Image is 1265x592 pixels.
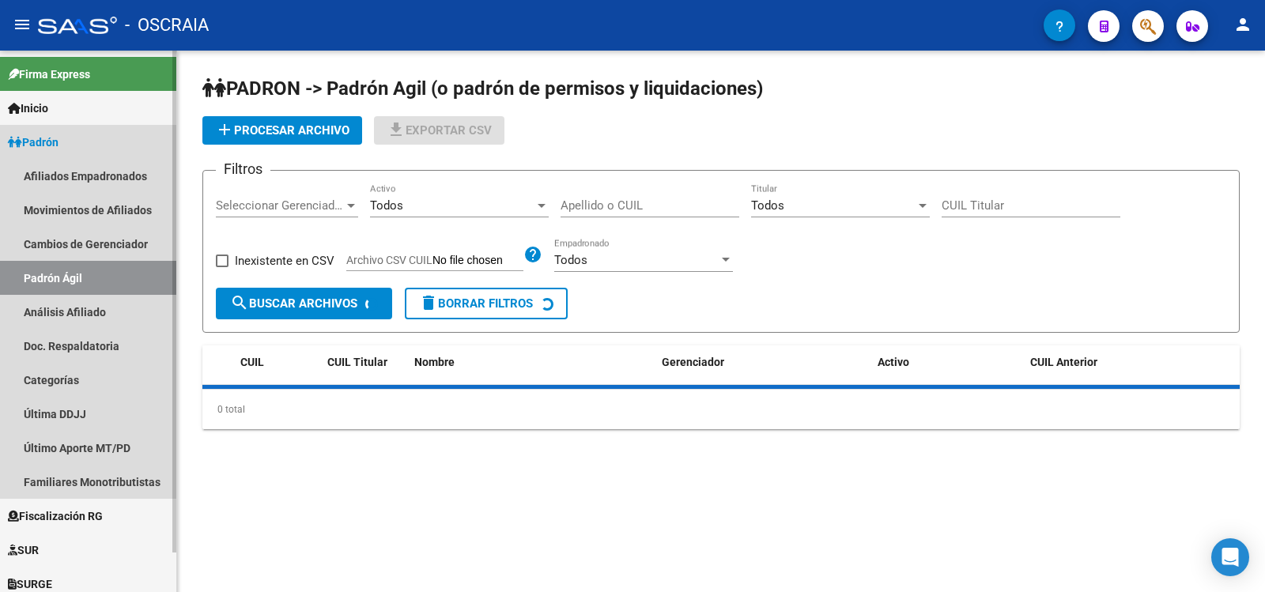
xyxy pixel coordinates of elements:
span: Inexistente en CSV [235,251,334,270]
mat-icon: person [1233,15,1252,34]
span: Seleccionar Gerenciador [216,198,344,213]
mat-icon: file_download [387,120,406,139]
div: Open Intercom Messenger [1211,538,1249,576]
input: Archivo CSV CUIL [432,254,523,268]
mat-icon: help [523,245,542,264]
span: Activo [878,356,909,368]
span: SUR [8,541,39,559]
span: Gerenciador [662,356,724,368]
span: CUIL Anterior [1030,356,1097,368]
datatable-header-cell: CUIL Titular [321,345,408,379]
span: Buscar Archivos [230,296,357,311]
span: Archivo CSV CUIL [346,254,432,266]
span: Todos [554,253,587,267]
mat-icon: search [230,293,249,312]
mat-icon: delete [419,293,438,312]
datatable-header-cell: CUIL Anterior [1024,345,1240,379]
h3: Filtros [216,158,270,180]
button: Buscar Archivos [216,288,392,319]
button: Exportar CSV [374,116,504,145]
div: 0 total [202,390,1240,429]
datatable-header-cell: CUIL [234,345,321,379]
button: Borrar Filtros [405,288,568,319]
span: Procesar archivo [215,123,349,138]
mat-icon: add [215,120,234,139]
span: Padrón [8,134,59,151]
span: Firma Express [8,66,90,83]
span: CUIL Titular [327,356,387,368]
datatable-header-cell: Gerenciador [655,345,871,379]
datatable-header-cell: Nombre [408,345,655,379]
span: PADRON -> Padrón Agil (o padrón de permisos y liquidaciones) [202,77,763,100]
span: Todos [370,198,403,213]
mat-icon: menu [13,15,32,34]
span: CUIL [240,356,264,368]
span: Inicio [8,100,48,117]
span: Borrar Filtros [419,296,533,311]
button: Procesar archivo [202,116,362,145]
span: Exportar CSV [387,123,492,138]
datatable-header-cell: Activo [871,345,1024,379]
span: Todos [751,198,784,213]
span: Fiscalización RG [8,507,103,525]
span: - OSCRAIA [125,8,209,43]
span: Nombre [414,356,455,368]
